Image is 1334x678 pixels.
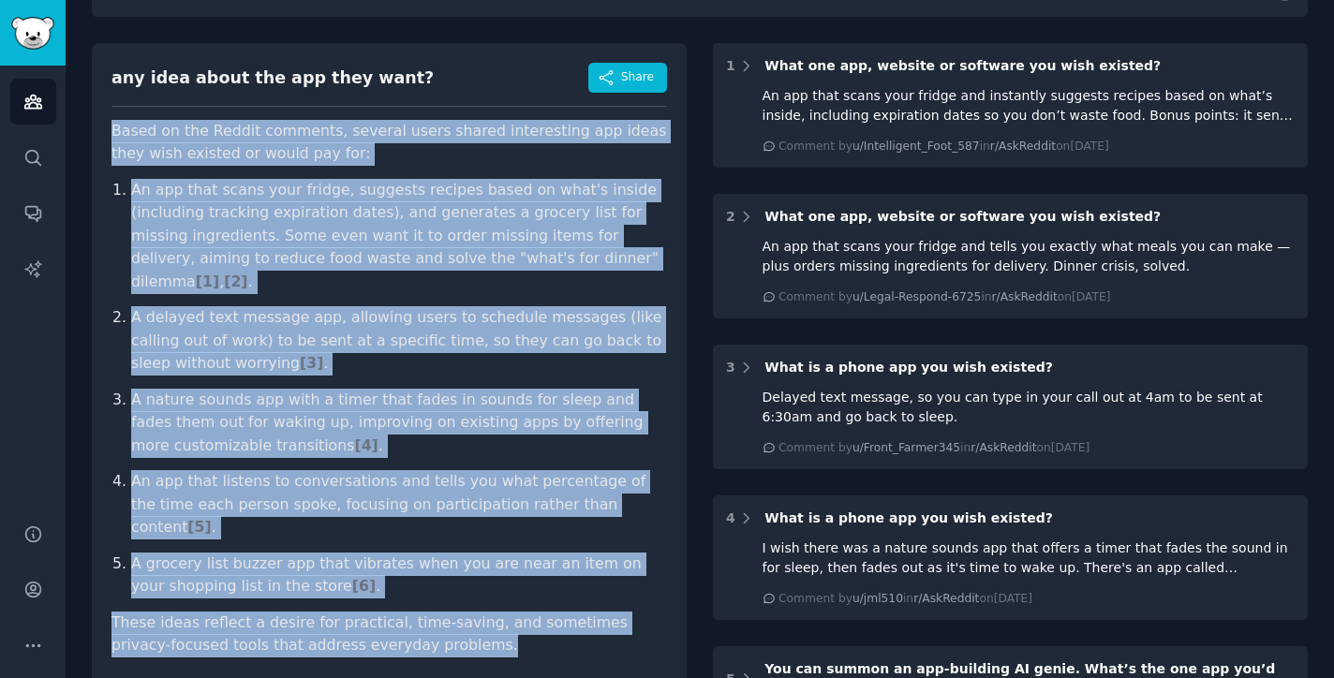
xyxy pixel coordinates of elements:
[111,120,667,166] p: Based on the Reddit comments, several users shared interesting app ideas they wish existed or wou...
[111,66,434,90] div: any idea about the app they want?
[852,140,980,153] span: u/Intelligent_Foot_587
[778,591,1032,608] div: Comment by in on [DATE]
[726,207,735,227] div: 2
[778,289,1111,306] div: Comment by in on [DATE]
[763,86,1296,125] div: An app that scans your fridge and instantly suggests recipes based on what’s inside, including ex...
[354,436,378,454] span: [ 4 ]
[131,389,667,458] li: A nature sounds app with a timer that fades in sounds for sleep and fades them out for waking up,...
[131,553,667,598] li: A grocery list buzzer app that vibrates when you are near an item on your shopping list in the st...
[913,592,979,605] span: r/AskReddit
[196,273,219,290] span: [ 1 ]
[992,290,1058,303] span: r/AskReddit
[131,179,667,294] li: An app that scans your fridge, suggests recipes based on what's inside (including tracking expira...
[726,56,735,76] div: 1
[763,388,1296,427] div: Delayed text message, so you can type in your call out at 4am to be sent at 6:30am and go back to...
[763,237,1296,276] div: An app that scans your fridge and tells you exactly what meals you can make — plus orders missing...
[852,592,903,605] span: u/jml510
[778,440,1089,457] div: Comment by in on [DATE]
[11,17,54,50] img: GummySearch logo
[300,354,323,372] span: [ 3 ]
[764,510,1053,525] span: What is a phone app you wish existed?
[764,360,1053,375] span: What is a phone app you wish existed?
[971,441,1036,454] span: r/AskReddit
[764,209,1161,224] span: What one app, website or software you wish existed?
[852,290,981,303] span: u/Legal-Respond-6725
[726,508,735,528] div: 4
[352,577,376,595] span: [ 6 ]
[224,273,247,290] span: [ 2 ]
[990,140,1056,153] span: r/AskReddit
[187,518,211,536] span: [ 5 ]
[621,69,654,86] span: Share
[111,612,667,657] p: These ideas reflect a desire for practical, time-saving, and sometimes privacy-focused tools that...
[131,306,667,376] li: A delayed text message app, allowing users to schedule messages (like calling out of work) to be ...
[763,538,1296,578] div: I wish there was a nature sounds app that offers a timer that fades the sound in for sleep, then ...
[131,470,667,539] li: An app that listens to conversations and tells you what percentage of the time each person spoke,...
[852,441,960,454] span: u/Front_Farmer345
[764,58,1161,73] span: What one app, website or software you wish existed?
[726,358,735,377] div: 3
[778,139,1109,155] div: Comment by in on [DATE]
[588,63,667,93] button: Share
